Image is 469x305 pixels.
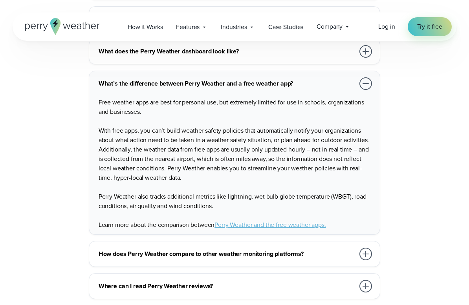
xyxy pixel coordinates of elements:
a: Perry Weather and the free weather apps. [214,220,326,229]
p: Free weather apps are best for personal use, but extremely limited for use in schools, organizati... [99,98,374,117]
a: Log in [378,22,395,31]
h3: How does Perry Weather compare to other weather monitoring platforms? [99,249,355,259]
span: Case Studies [268,22,303,32]
p: With free apps, you can’t build weather safety policies that automatically notify your organizati... [99,126,374,183]
h3: What’s the difference between Perry Weather and a free weather app? [99,79,355,88]
span: Features [176,22,200,32]
p: Perry Weather also tracks additional metrics like lightning, wet bulb globe temperature (WBGT), r... [99,192,374,211]
span: How it Works [128,22,163,32]
span: Industries [221,22,247,32]
h3: Where can I read Perry Weather reviews? [99,281,355,291]
a: Try it free [408,17,452,36]
h3: What does the Perry Weather dashboard look like? [99,47,355,56]
a: How it Works [121,19,169,35]
a: Case Studies [262,19,310,35]
span: Try it free [417,22,442,31]
p: Learn more about the comparison between [99,220,374,230]
span: Company [317,22,343,31]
